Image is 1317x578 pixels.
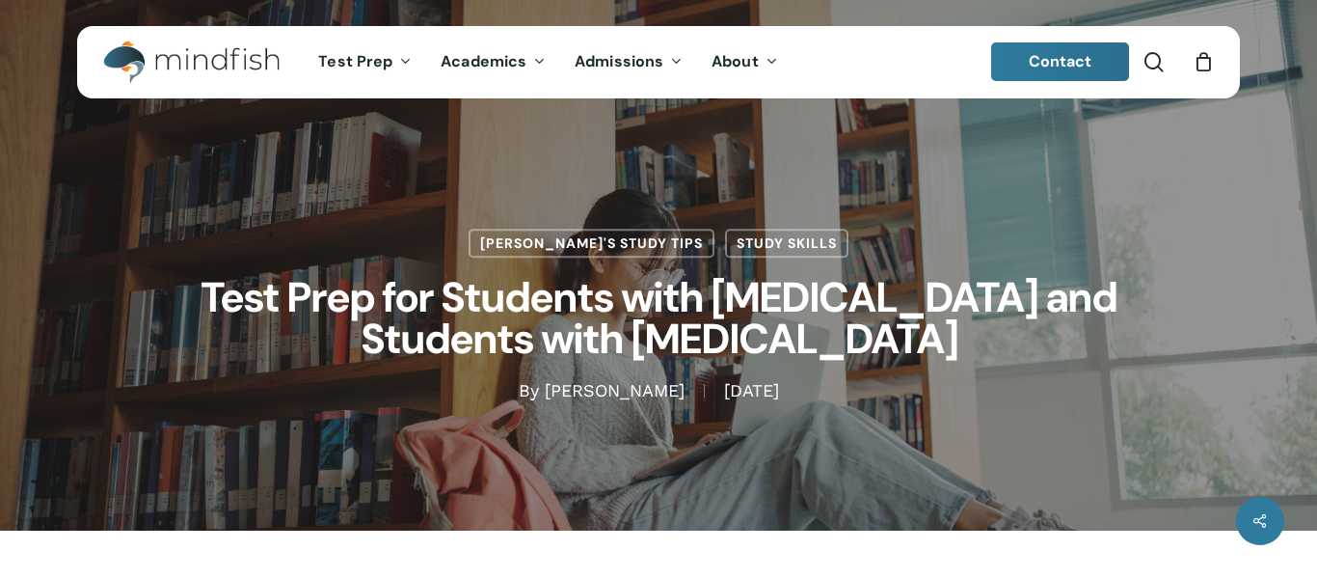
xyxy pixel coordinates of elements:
[991,42,1130,81] a: Contact
[304,54,426,70] a: Test Prep
[712,51,759,71] span: About
[469,229,714,258] a: [PERSON_NAME]'s Study Tips
[77,26,1240,98] header: Main Menu
[519,385,539,399] span: By
[318,51,392,71] span: Test Prep
[575,51,663,71] span: Admissions
[304,26,792,98] nav: Main Menu
[1029,51,1092,71] span: Contact
[697,54,793,70] a: About
[1193,51,1214,72] a: Cart
[725,229,848,258] a: Study Skills
[704,385,798,399] span: [DATE]
[560,54,697,70] a: Admissions
[545,381,685,401] a: [PERSON_NAME]
[176,258,1141,379] h1: Test Prep for Students with [MEDICAL_DATA] and Students with [MEDICAL_DATA]
[441,51,526,71] span: Academics
[426,54,560,70] a: Academics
